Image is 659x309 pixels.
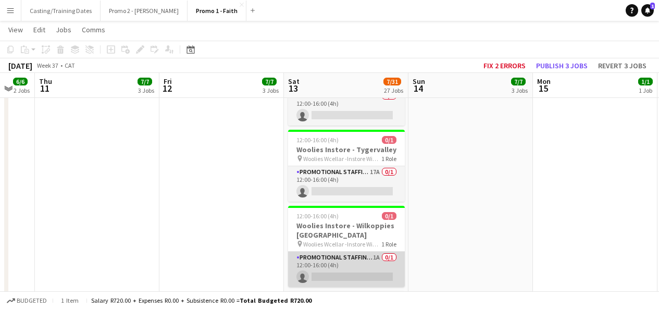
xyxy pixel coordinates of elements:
[512,86,528,94] div: 3 Jobs
[288,252,405,287] app-card-role: Promotional Staffing (Brand Ambassadors)1A0/112:00-16:00 (4h)
[57,296,82,304] span: 1 item
[381,240,396,248] span: 1 Role
[537,77,551,86] span: Mon
[38,82,52,94] span: 11
[288,145,405,154] h3: Woolies Instore - Tygervalley
[479,59,530,72] button: Fix 2 errors
[639,86,652,94] div: 1 Job
[14,86,30,94] div: 2 Jobs
[65,61,75,69] div: CAT
[381,155,396,163] span: 1 Role
[78,23,109,36] a: Comms
[288,77,300,86] span: Sat
[650,3,655,9] span: 1
[288,221,405,240] h3: Woolies Instore - Wilkoppies [GEOGRAPHIC_DATA]
[532,59,592,72] button: Publish 3 jobs
[511,78,526,85] span: 7/7
[411,82,425,94] span: 14
[13,78,28,85] span: 6/6
[138,86,154,94] div: 3 Jobs
[382,136,396,144] span: 0/1
[638,78,653,85] span: 1/1
[594,59,651,72] button: Revert 3 jobs
[413,77,425,86] span: Sun
[33,25,45,34] span: Edit
[91,296,312,304] div: Salary R720.00 + Expenses R0.00 + Subsistence R0.00 =
[382,212,396,220] span: 0/1
[296,212,339,220] span: 12:00-16:00 (4h)
[303,240,381,248] span: Woolies Wcellar -Instore Wine Tasting Wilkoppies [GEOGRAPHIC_DATA]
[288,166,405,202] app-card-role: Promotional Staffing (Brand Ambassadors)17A0/112:00-16:00 (4h)
[288,130,405,202] app-job-card: 12:00-16:00 (4h)0/1Woolies Instore - Tygervalley Woolies Wcellar -Instore Wine Tasting Tygervalle...
[29,23,49,36] a: Edit
[296,136,339,144] span: 12:00-16:00 (4h)
[52,23,76,36] a: Jobs
[5,295,48,306] button: Budgeted
[138,78,152,85] span: 7/7
[240,296,312,304] span: Total Budgeted R720.00
[262,78,277,85] span: 7/7
[17,297,47,304] span: Budgeted
[384,86,403,94] div: 27 Jobs
[101,1,188,21] button: Promo 2 - [PERSON_NAME]
[288,90,405,126] app-card-role: Promotional Staffing (Brand Ambassadors)12A0/112:00-16:00 (4h)
[536,82,551,94] span: 15
[263,86,279,94] div: 3 Jobs
[188,1,246,21] button: Promo 1 - Faith
[21,1,101,21] button: Casting/Training Dates
[4,23,27,36] a: View
[288,206,405,287] app-job-card: 12:00-16:00 (4h)0/1Woolies Instore - Wilkoppies [GEOGRAPHIC_DATA] Woolies Wcellar -Instore Wine T...
[39,77,52,86] span: Thu
[383,78,401,85] span: 7/31
[34,61,60,69] span: Week 37
[8,25,23,34] span: View
[287,82,300,94] span: 13
[303,155,381,163] span: Woolies Wcellar -Instore Wine Tasting Tygervalley
[162,82,172,94] span: 12
[641,4,654,17] a: 1
[82,25,105,34] span: Comms
[164,77,172,86] span: Fri
[8,60,32,71] div: [DATE]
[56,25,71,34] span: Jobs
